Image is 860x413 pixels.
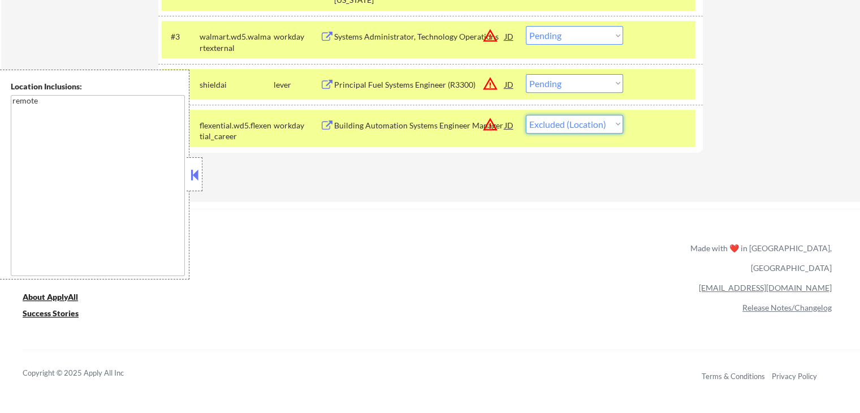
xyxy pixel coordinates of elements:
a: Terms & Conditions [702,372,765,381]
u: Success Stories [23,308,79,318]
u: About ApplyAll [23,292,78,302]
div: lever [274,79,320,91]
div: JD [504,115,515,135]
button: warning_amber [482,28,498,44]
div: workday [274,31,320,42]
div: Systems Administrator, Technology Operations [334,31,505,42]
div: walmart.wd5.walmartexternal [200,31,274,53]
a: Refer & earn free applications 👯‍♀️ [23,254,454,266]
div: Building Automation Systems Engineer Manager [334,120,505,131]
button: warning_amber [482,117,498,132]
a: Privacy Policy [772,372,817,381]
a: Release Notes/Changelog [742,303,832,312]
div: Principal Fuel Systems Engineer (R3300) [334,79,505,91]
a: Success Stories [23,307,94,321]
div: JD [504,26,515,46]
a: About ApplyAll [23,291,94,305]
div: flexential.wd5.flexential_career [200,120,274,142]
div: #3 [171,31,191,42]
div: Location Inclusions: [11,81,185,92]
a: [EMAIL_ADDRESS][DOMAIN_NAME] [699,283,832,292]
div: Made with ❤️ in [GEOGRAPHIC_DATA], [GEOGRAPHIC_DATA] [686,238,832,278]
div: shieldai [200,79,274,91]
div: workday [274,120,320,131]
div: JD [504,74,515,94]
div: Copyright © 2025 Apply All Inc [23,368,153,379]
button: warning_amber [482,76,498,92]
